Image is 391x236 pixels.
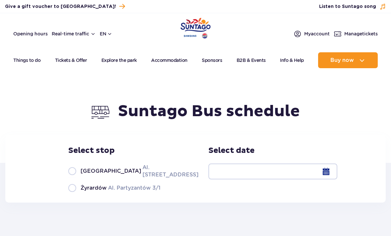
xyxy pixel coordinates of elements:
[280,52,304,68] a: Info & Help
[237,52,266,68] a: B2B & Events
[52,31,96,36] button: Real-time traffic
[294,30,330,38] a: Myaccount
[13,52,40,68] a: Things to do
[319,3,386,10] button: Listen to Suntago song
[5,3,116,10] span: Give a gift voucher to [GEOGRAPHIC_DATA]!
[344,30,378,37] span: Manage tickets
[319,3,376,10] span: Listen to Suntago song
[68,184,191,192] label: Al. Partyzantów 3/1
[202,52,222,68] a: Sponsors
[68,146,191,156] h3: Select stop
[181,17,211,38] a: Park of Poland
[101,52,137,68] a: Explore the park
[81,167,141,175] span: [GEOGRAPHIC_DATA]
[330,57,354,63] span: Buy now
[13,30,48,37] a: Opening hours
[68,164,191,178] label: Al. [STREET_ADDRESS]
[5,2,125,11] a: Give a gift voucher to [GEOGRAPHIC_DATA]!
[318,52,378,68] button: Buy now
[151,52,188,68] a: Accommodation
[81,184,107,192] span: Żyrardów
[100,30,112,37] button: en
[334,30,378,38] a: Managetickets
[208,146,337,156] h3: Select date
[55,52,87,68] a: Tickets & Offer
[304,30,330,37] span: My account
